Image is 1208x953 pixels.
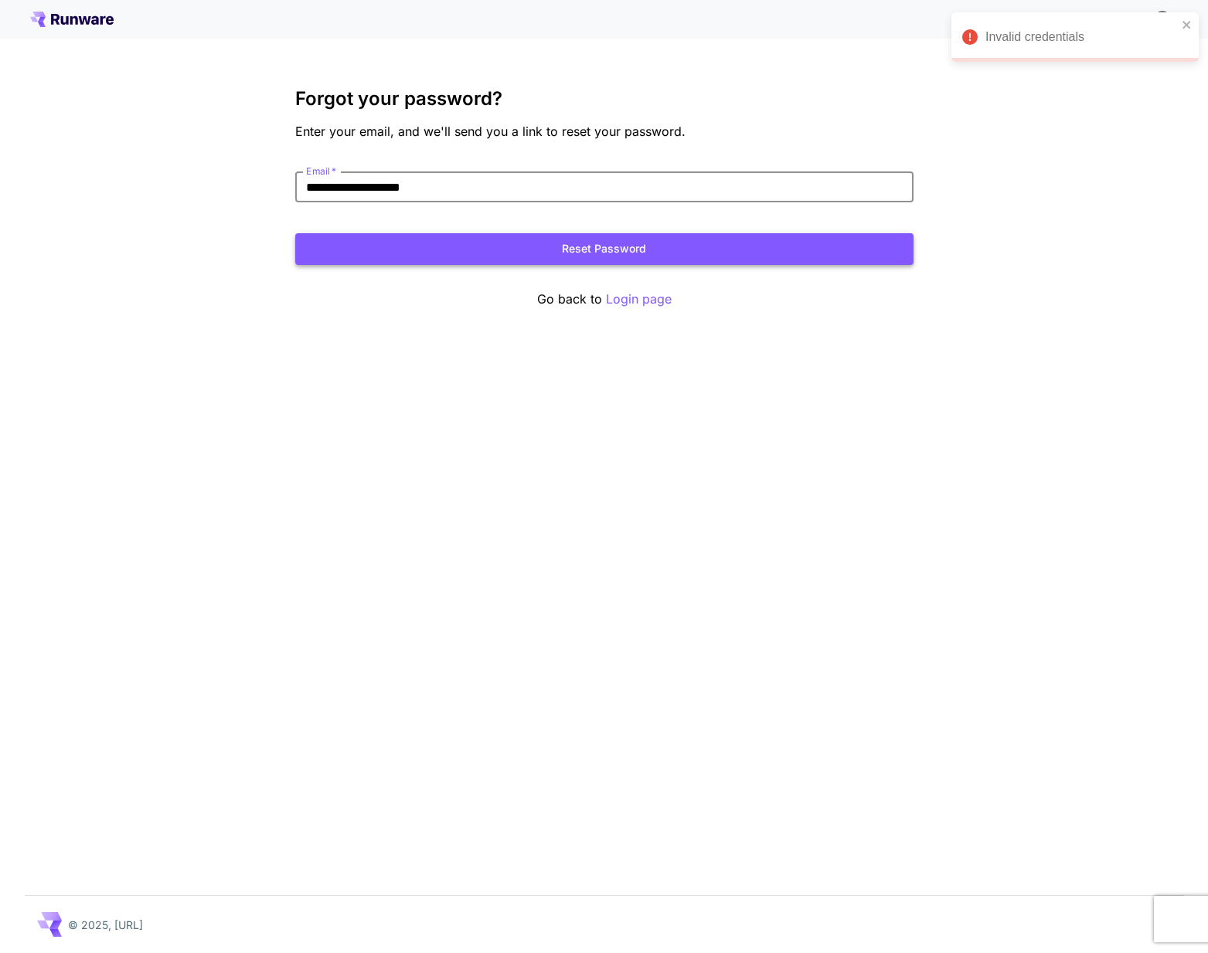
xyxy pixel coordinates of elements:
[295,88,914,110] h3: Forgot your password?
[1182,19,1193,31] button: close
[306,164,336,178] label: Email
[1147,3,1178,34] button: In order to qualify for free credit, you need to sign up with a business email address and click ...
[295,233,914,265] button: Reset Password
[985,28,1177,46] div: Invalid credentials
[68,917,143,933] p: © 2025, [URL]
[606,290,672,309] button: Login page
[295,122,914,141] p: Enter your email, and we'll send you a link to reset your password.
[295,290,914,309] p: Go back to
